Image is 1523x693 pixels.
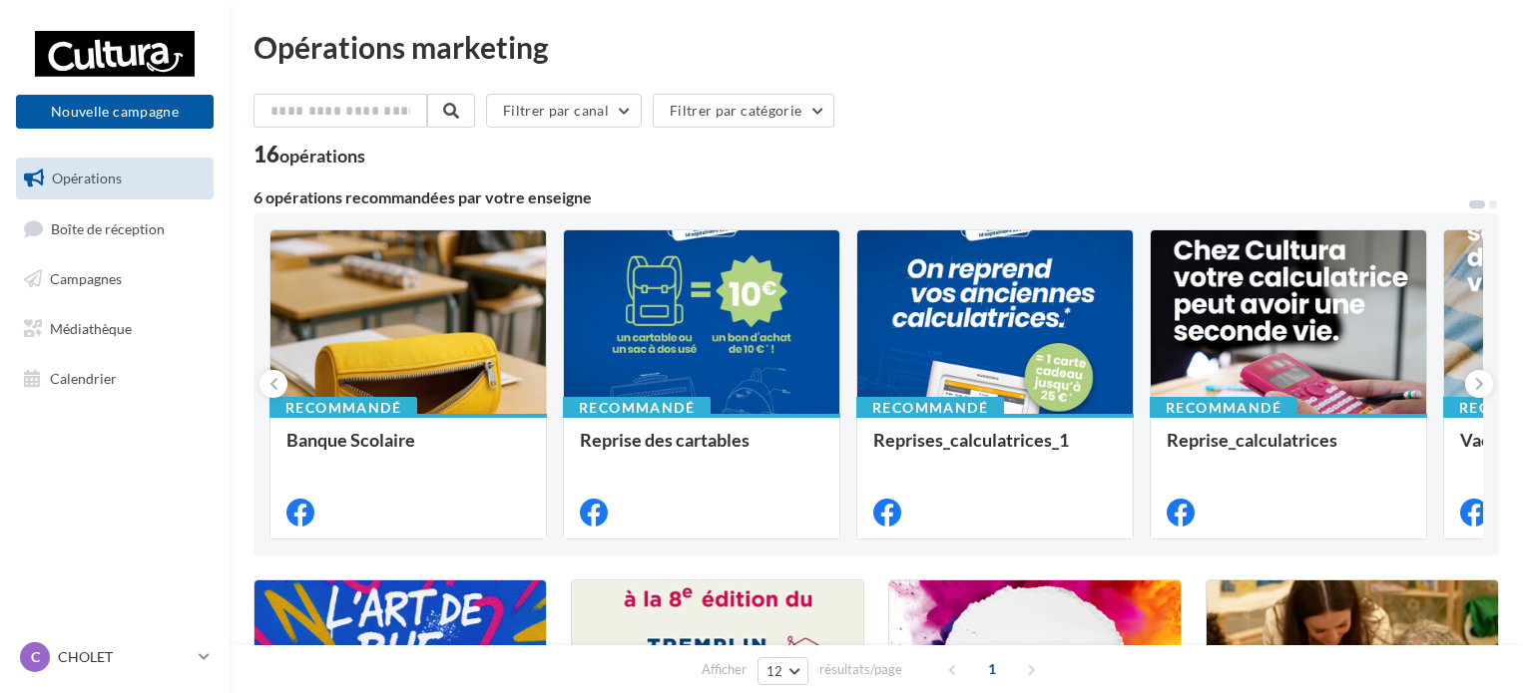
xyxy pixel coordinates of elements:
[12,207,218,250] a: Boîte de réception
[766,663,783,679] span: 12
[31,647,40,667] span: C
[12,358,218,400] a: Calendrier
[758,657,808,685] button: 12
[50,320,132,337] span: Médiathèque
[486,94,642,128] button: Filtrer par canal
[856,397,1004,419] div: Recommandé
[12,158,218,199] a: Opérations
[52,170,122,186] span: Opérations
[873,429,1069,451] span: Reprises_calculatrices_1
[286,429,415,451] span: Banque Scolaire
[51,219,165,236] span: Boîte de réception
[819,660,902,679] span: résultats/page
[12,258,218,300] a: Campagnes
[279,147,365,165] div: opérations
[1150,397,1297,419] div: Recommandé
[50,270,122,287] span: Campagnes
[1167,429,1337,451] span: Reprise_calculatrices
[653,94,834,128] button: Filtrer par catégorie
[12,308,218,350] a: Médiathèque
[254,144,365,166] div: 16
[976,653,1008,685] span: 1
[58,647,191,667] p: CHOLET
[50,369,117,386] span: Calendrier
[16,95,214,129] button: Nouvelle campagne
[563,397,711,419] div: Recommandé
[269,397,417,419] div: Recommandé
[16,638,214,676] a: C CHOLET
[254,189,1467,205] div: 6 opérations recommandées par votre enseigne
[580,429,750,451] span: Reprise des cartables
[702,660,747,679] span: Afficher
[254,32,1499,62] div: Opérations marketing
